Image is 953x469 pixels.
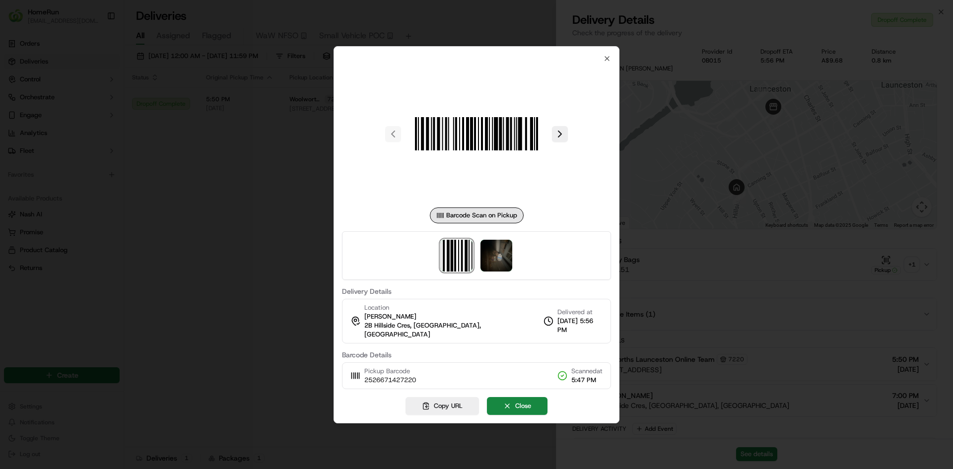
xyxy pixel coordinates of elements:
[557,308,603,317] span: Delivered at
[571,367,603,376] span: Scanned at
[405,63,548,205] img: barcode_scan_on_pickup image
[430,207,524,223] div: Barcode Scan on Pickup
[364,303,389,312] span: Location
[557,317,603,335] span: [DATE] 5:56 PM
[364,312,416,321] span: [PERSON_NAME]
[342,351,611,358] label: Barcode Details
[487,397,547,415] button: Close
[364,367,416,376] span: Pickup Barcode
[364,376,416,385] span: 2526671427220
[571,376,603,385] span: 5:47 PM
[406,397,479,415] button: Copy URL
[480,240,512,271] img: photo_proof_of_delivery image
[342,288,611,295] label: Delivery Details
[441,240,473,271] img: barcode_scan_on_pickup image
[364,321,542,339] span: 2B Hillside Cres, [GEOGRAPHIC_DATA], [GEOGRAPHIC_DATA]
